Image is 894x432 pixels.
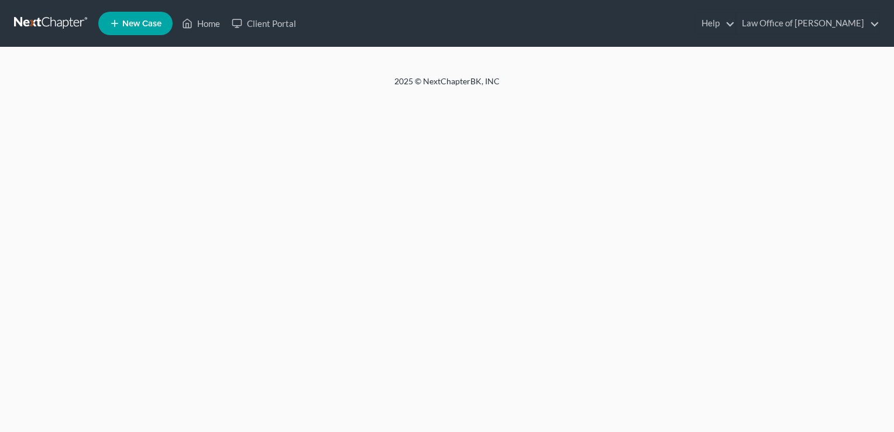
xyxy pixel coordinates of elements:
a: Home [176,13,226,34]
a: Help [696,13,735,34]
new-legal-case-button: New Case [98,12,173,35]
a: Law Office of [PERSON_NAME] [736,13,879,34]
a: Client Portal [226,13,302,34]
div: 2025 © NextChapterBK, INC [114,76,780,97]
